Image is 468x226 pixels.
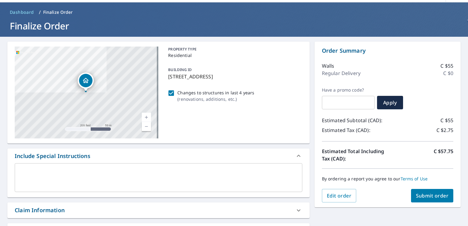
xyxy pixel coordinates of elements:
[327,192,352,199] span: Edit order
[177,96,254,102] p: ( renovations, additions, etc. )
[401,176,428,182] a: Terms of Use
[168,73,300,80] p: [STREET_ADDRESS]
[322,126,388,134] p: Estimated Tax (CAD):
[7,7,461,17] nav: breadcrumb
[322,70,360,77] p: Regular Delivery
[322,47,453,55] p: Order Summary
[436,126,453,134] p: C $2.75
[15,152,90,160] div: Include Special Instructions
[168,52,300,58] p: Residential
[177,89,254,96] p: Changes to structures in last 4 years
[322,189,357,202] button: Edit order
[377,96,403,109] button: Apply
[168,47,300,52] p: PROPERTY TYPE
[7,149,310,163] div: Include Special Instructions
[322,176,453,182] p: By ordering a report you agree to our
[440,117,453,124] p: C $55
[434,148,453,162] p: C $57.75
[7,7,36,17] a: Dashboard
[322,148,388,162] p: Estimated Total Including Tax (CAD):
[78,73,94,92] div: Dropped pin, building 1, Residential property, 108 CAMBRILLE CRES STRATHMORE AB T1P1N3
[142,122,151,131] a: Current Level 17, Zoom Out
[142,113,151,122] a: Current Level 17, Zoom In
[7,20,461,32] h1: Finalize Order
[443,70,453,77] p: C $0
[7,202,310,218] div: Claim Information
[15,206,65,214] div: Claim Information
[10,9,34,15] span: Dashboard
[322,62,334,70] p: Walls
[416,192,449,199] span: Submit order
[411,189,454,202] button: Submit order
[39,9,41,16] li: /
[43,9,73,15] p: Finalize Order
[382,99,398,106] span: Apply
[322,117,388,124] p: Estimated Subtotal (CAD):
[440,62,453,70] p: C $55
[322,87,375,93] label: Have a promo code?
[168,67,192,72] p: BUILDING ID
